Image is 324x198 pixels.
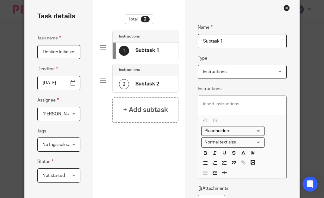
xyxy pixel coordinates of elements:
[119,34,140,39] h4: Instructions
[119,46,129,56] div: 1
[202,128,261,134] input: Search for option
[201,126,265,136] div: Search for option
[135,47,159,54] h4: Subtask 1
[198,55,207,61] label: Type
[201,137,265,147] div: Search for option
[283,5,290,11] div: Close this dialog window
[37,158,53,165] label: Status
[42,173,65,178] span: Not started
[37,96,59,104] label: Assignee
[125,14,153,24] div: Total
[42,112,77,116] span: [PERSON_NAME]
[198,86,221,92] label: Instructions
[141,16,150,22] div: 2
[37,45,80,59] input: Task name
[37,76,80,90] input: Pick a date
[37,65,58,73] label: Deadline
[203,70,227,74] span: Instructions
[198,24,213,31] label: Name
[238,139,261,146] input: Search for option
[135,81,159,87] h4: Subtask 2
[119,79,129,89] div: 2
[37,11,75,22] h2: Task details
[42,143,76,147] span: No tags selected
[198,185,228,192] p: Attachments
[203,139,237,146] span: Normal text size
[123,105,168,115] h4: + Add subtask
[37,128,46,134] label: Tags
[37,34,61,42] label: Task name
[119,67,140,73] h4: Instructions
